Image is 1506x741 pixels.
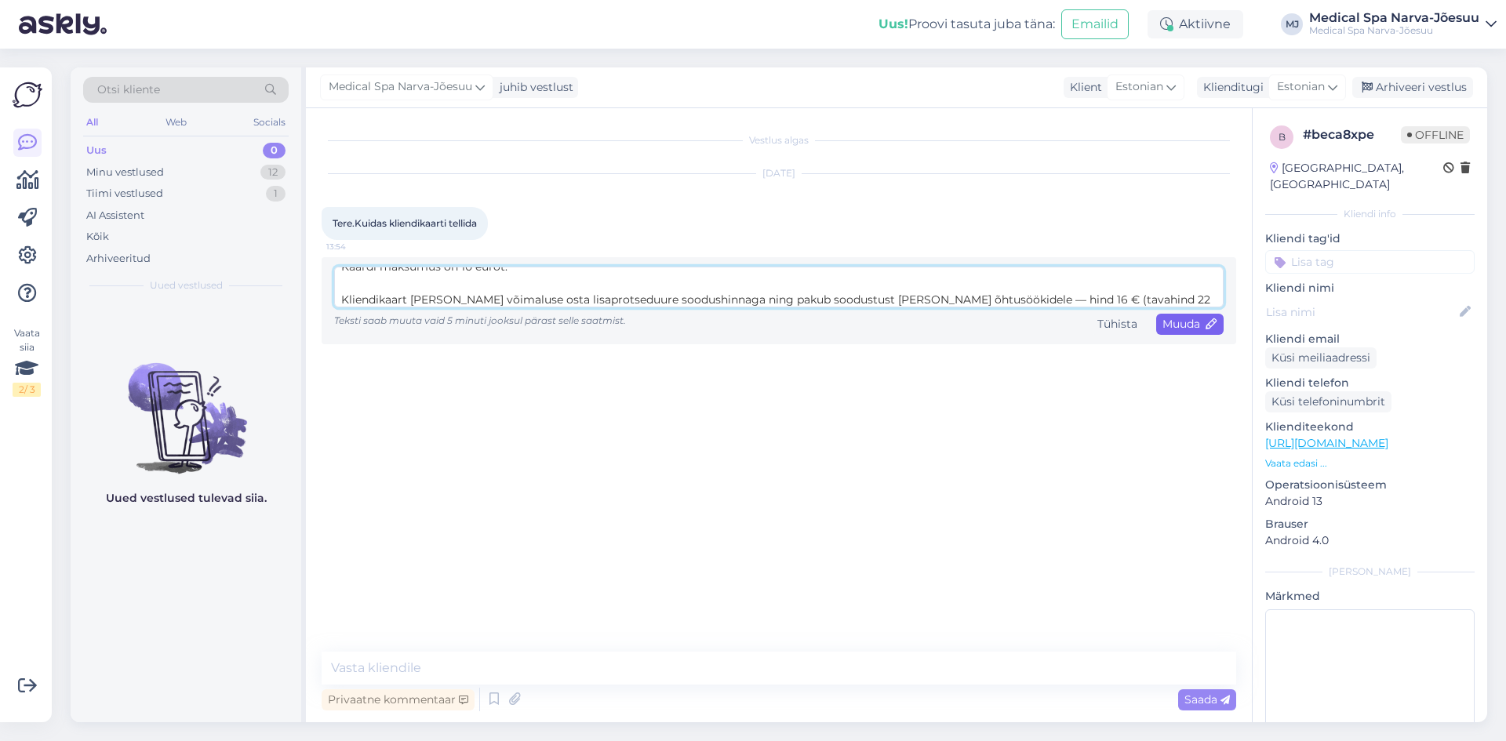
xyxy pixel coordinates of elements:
div: [GEOGRAPHIC_DATA], [GEOGRAPHIC_DATA] [1270,160,1443,193]
span: Estonian [1277,78,1325,96]
textarea: Tere päevast! Täname kirja eest. Kui soovite saada meie kliendikaardi, saate [PERSON_NAME] otse h... [334,267,1224,307]
div: [PERSON_NAME] [1265,565,1475,579]
img: No chats [71,335,301,476]
div: Web [162,112,190,133]
div: Medical Spa Narva-Jõesuu [1309,12,1479,24]
p: Märkmed [1265,588,1475,605]
div: Klienditugi [1197,79,1264,96]
p: Uued vestlused tulevad siia. [106,490,267,507]
div: 12 [260,165,286,180]
span: Muuda [1162,317,1217,331]
div: Aktiivne [1148,10,1243,38]
p: Android 13 [1265,493,1475,510]
span: Offline [1401,126,1470,143]
div: Kõik [86,229,109,245]
div: Tiimi vestlused [86,186,163,202]
p: Kliendi telefon [1265,375,1475,391]
div: MJ [1281,13,1303,35]
a: Medical Spa Narva-JõesuuMedical Spa Narva-Jõesuu [1309,12,1497,37]
p: Operatsioonisüsteem [1265,477,1475,493]
div: 2 / 3 [13,383,41,397]
span: Tere.Kuidas kliendikaarti tellida [333,217,477,229]
b: Uus! [878,16,908,31]
div: 1 [266,186,286,202]
span: b [1279,131,1286,143]
span: Otsi kliente [97,82,160,98]
span: Estonian [1115,78,1163,96]
div: Arhiveeri vestlus [1352,77,1473,98]
p: Kliendi email [1265,331,1475,347]
div: Privaatne kommentaar [322,689,475,710]
span: Uued vestlused [150,278,223,292]
div: # beca8xpe [1303,125,1401,144]
div: Kliendi info [1265,207,1475,221]
div: AI Assistent [86,208,144,223]
div: Proovi tasuta juba täna: [878,15,1055,34]
div: Küsi telefoninumbrit [1265,391,1391,412]
span: Teksti saab muuta vaid 5 minuti jooksul pärast selle saatmist. [334,314,626,326]
p: Vaata edasi ... [1265,456,1475,470]
p: Kliendi nimi [1265,280,1475,296]
div: Socials [250,112,289,133]
div: Minu vestlused [86,165,164,180]
p: Brauser [1265,516,1475,532]
div: Uus [86,143,107,158]
div: Küsi meiliaadressi [1265,347,1377,369]
input: Lisa nimi [1266,303,1457,321]
input: Lisa tag [1265,250,1475,274]
div: Medical Spa Narva-Jõesuu [1309,24,1479,37]
p: Android 4.0 [1265,532,1475,549]
div: juhib vestlust [493,79,573,96]
div: All [83,112,101,133]
a: [URL][DOMAIN_NAME] [1265,436,1388,450]
p: Klienditeekond [1265,419,1475,435]
div: Arhiveeritud [86,251,151,267]
div: Vaata siia [13,326,41,397]
p: Kliendi tag'id [1265,231,1475,247]
img: Askly Logo [13,80,42,110]
span: Medical Spa Narva-Jõesuu [329,78,472,96]
div: Tühista [1091,314,1144,335]
button: Emailid [1061,9,1129,39]
div: Klient [1064,79,1102,96]
div: 0 [263,143,286,158]
div: Vestlus algas [322,133,1236,147]
div: [DATE] [322,166,1236,180]
span: 13:54 [326,241,385,252]
span: Saada [1184,692,1230,706]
